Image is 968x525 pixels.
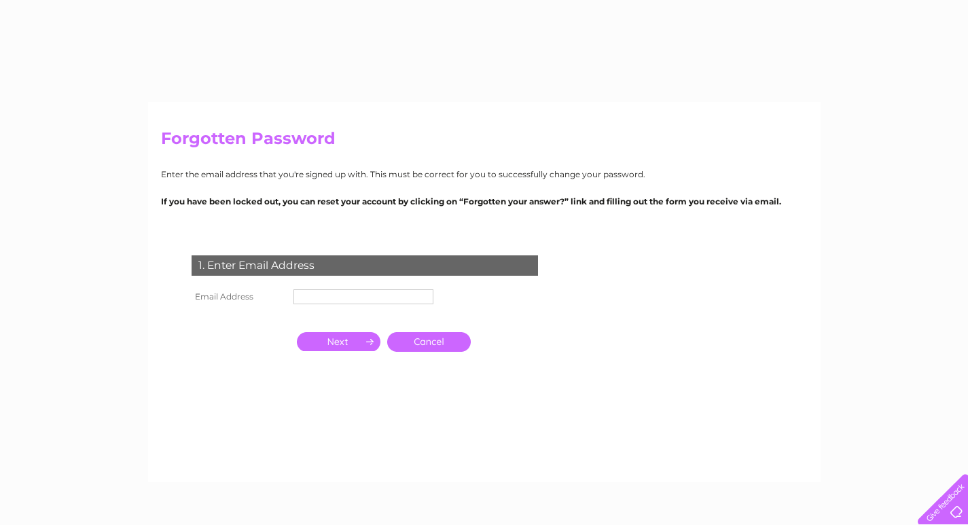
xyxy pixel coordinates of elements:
h2: Forgotten Password [161,129,808,155]
div: 1. Enter Email Address [192,255,538,276]
a: Cancel [387,332,471,352]
p: Enter the email address that you're signed up with. This must be correct for you to successfully ... [161,168,808,181]
th: Email Address [188,286,290,308]
p: If you have been locked out, you can reset your account by clicking on “Forgotten your answer?” l... [161,195,808,208]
